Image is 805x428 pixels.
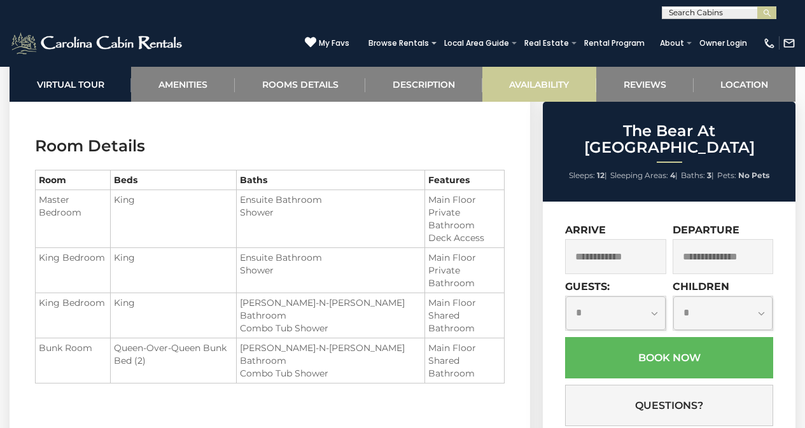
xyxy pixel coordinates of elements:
a: Availability [482,67,596,102]
li: Combo Tub Shower [240,322,421,335]
button: Questions? [565,385,773,426]
li: Shared Bathroom [428,309,501,335]
li: Combo Tub Shower [240,367,421,380]
th: Beds [110,170,237,190]
a: Browse Rentals [362,34,435,52]
a: My Favs [305,36,349,50]
strong: 12 [597,170,605,180]
li: | [681,167,714,184]
a: Owner Login [693,34,753,52]
td: King Bedroom [36,248,111,293]
li: Main Floor [428,342,501,354]
li: Private Bathroom [428,206,501,231]
img: phone-regular-white.png [763,37,776,50]
strong: 4 [670,170,675,180]
a: Amenities [131,67,234,102]
span: Baths: [681,170,705,180]
span: Sleeping Areas: [610,170,668,180]
span: Pets: [717,170,736,180]
strong: No Pets [738,170,769,180]
li: Private Bathroom [428,264,501,289]
span: Queen-Over-Queen Bunk Bed (2) [114,342,227,366]
strong: 3 [707,170,711,180]
li: Ensuite Bathroom [240,193,421,206]
a: Real Estate [518,34,575,52]
a: Description [365,67,482,102]
a: Location [694,67,795,102]
li: [PERSON_NAME]-N-[PERSON_NAME] Bathroom [240,296,421,322]
li: | [569,167,607,184]
li: Shared Bathroom [428,354,501,380]
h2: The Bear At [GEOGRAPHIC_DATA] [546,123,792,156]
label: Departure [673,224,739,236]
li: Main Floor [428,296,501,309]
a: About [654,34,690,52]
a: Virtual Tour [10,67,131,102]
li: Main Floor [428,193,501,206]
span: King [114,252,135,263]
label: Children [673,280,729,293]
td: King Bedroom [36,293,111,338]
td: Bunk Room [36,338,111,383]
a: Reviews [596,67,693,102]
span: King [114,297,135,308]
img: White-1-2.png [10,31,186,56]
span: My Favs [319,38,349,49]
span: King [114,194,135,205]
li: Deck Access [428,231,501,244]
label: Arrive [565,224,606,236]
td: Master Bedroom [36,190,111,248]
li: Main Floor [428,251,501,264]
a: Rental Program [578,34,651,52]
span: Sleeps: [569,170,595,180]
li: | [610,167,678,184]
label: Guests: [565,280,610,293]
h3: Room Details [35,135,505,157]
button: Book Now [565,337,773,378]
li: Ensuite Bathroom [240,251,421,264]
li: Shower [240,206,421,219]
a: Rooms Details [235,67,365,102]
li: [PERSON_NAME]-N-[PERSON_NAME] Bathroom [240,342,421,367]
img: mail-regular-white.png [783,37,795,50]
th: Features [425,170,505,190]
a: Local Area Guide [438,34,515,52]
th: Baths [237,170,425,190]
th: Room [36,170,111,190]
li: Shower [240,264,421,277]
